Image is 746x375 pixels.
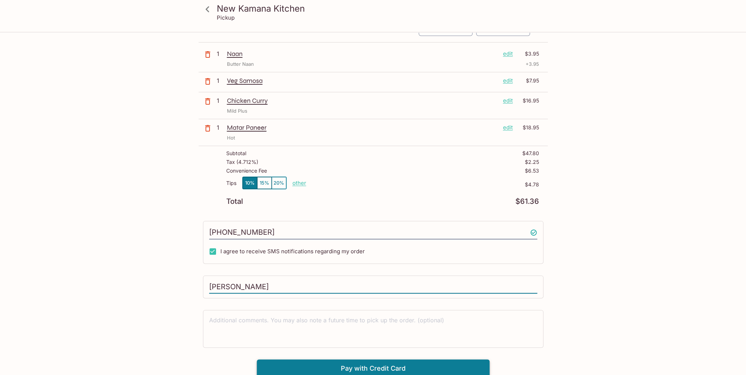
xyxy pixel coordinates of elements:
p: Pickup [217,14,235,21]
p: Convenience Fee [226,168,267,174]
p: $3.95 [517,50,539,58]
p: Butter Naan [227,61,254,68]
p: edit [503,50,513,58]
p: Total [226,198,243,205]
input: Enter first and last name [209,280,537,294]
button: 20% [272,177,286,189]
p: edit [503,97,513,105]
input: Enter phone number [209,226,537,239]
p: Mild Plus [227,108,247,114]
p: $61.36 [515,198,539,205]
p: $6.53 [525,168,539,174]
p: 1 [217,97,224,105]
p: Hot [227,134,235,141]
button: other [292,180,306,186]
span: I agree to receive SMS notifications regarding my order [220,248,365,255]
p: Matar Paneer [227,124,497,132]
p: Tax ( 4.712% ) [226,159,258,165]
p: Tips [226,180,236,186]
p: Subtotal [226,150,246,156]
p: 1 [217,50,224,58]
p: $16.95 [517,97,539,105]
p: Naan [227,50,497,58]
p: 1 [217,124,224,132]
p: Chicken Curry [227,97,497,105]
p: $2.25 [525,159,539,165]
p: Veg Samosa [227,77,497,85]
p: $4.78 [306,182,539,187]
h3: New Kamana Kitchen [217,3,542,14]
button: 10% [243,177,257,189]
p: edit [503,77,513,85]
p: $47.80 [522,150,539,156]
p: 1 [217,77,224,85]
p: $18.95 [517,124,539,132]
button: 15% [257,177,272,189]
p: + 3.95 [526,61,539,68]
p: $7.95 [517,77,539,85]
p: edit [503,124,513,132]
